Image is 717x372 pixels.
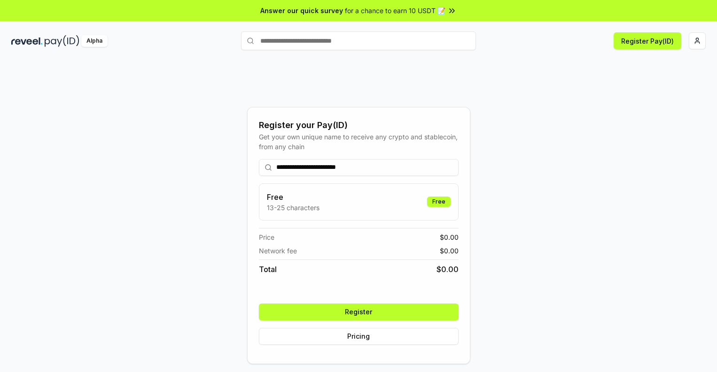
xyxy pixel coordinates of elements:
[259,119,459,132] div: Register your Pay(ID)
[345,6,445,15] span: for a chance to earn 10 USDT 📝
[81,35,108,47] div: Alpha
[440,232,459,242] span: $ 0.00
[614,32,681,49] button: Register Pay(ID)
[259,304,459,320] button: Register
[260,6,343,15] span: Answer our quick survey
[259,328,459,345] button: Pricing
[259,264,277,275] span: Total
[436,264,459,275] span: $ 0.00
[259,246,297,256] span: Network fee
[259,132,459,152] div: Get your own unique name to receive any crypto and stablecoin, from any chain
[267,191,320,203] h3: Free
[427,197,451,207] div: Free
[11,35,43,47] img: reveel_dark
[45,35,79,47] img: pay_id
[259,232,274,242] span: Price
[267,203,320,213] p: 13-25 characters
[440,246,459,256] span: $ 0.00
